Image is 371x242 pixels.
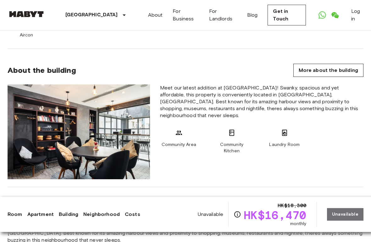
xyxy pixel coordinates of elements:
[160,84,363,119] span: Meet our latest addition at [GEOGRAPHIC_DATA]! Swanky, spacious and yet affordable, this property...
[290,221,307,227] span: monthly
[269,142,300,148] span: Laundry Room
[244,209,306,221] span: HK$16,470
[293,64,363,77] a: More about the building
[247,11,258,19] a: Blog
[329,9,341,21] a: Open WeChat
[198,211,224,218] span: Unavailable
[27,211,54,218] a: Apartment
[8,11,45,17] img: Habyt
[148,11,163,19] a: About
[173,8,199,23] a: For Business
[278,202,306,209] span: HK$18,300
[20,32,33,38] span: Aircon
[8,66,76,75] span: About the building
[59,211,78,218] a: Building
[83,211,120,218] a: Neighborhood
[8,211,22,218] a: Room
[162,142,196,148] span: Community Area
[125,211,140,218] a: Costs
[351,8,363,23] a: Log in
[316,9,329,21] a: Open WhatsApp
[8,84,150,179] img: Placeholder image
[65,11,118,19] p: [GEOGRAPHIC_DATA]
[234,211,241,218] svg: Check cost overview for full price breakdown. Please note that discounts apply to new joiners onl...
[213,142,251,154] span: Community Kitchen
[209,8,237,23] a: For Landlords
[268,5,306,25] a: Get in Touch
